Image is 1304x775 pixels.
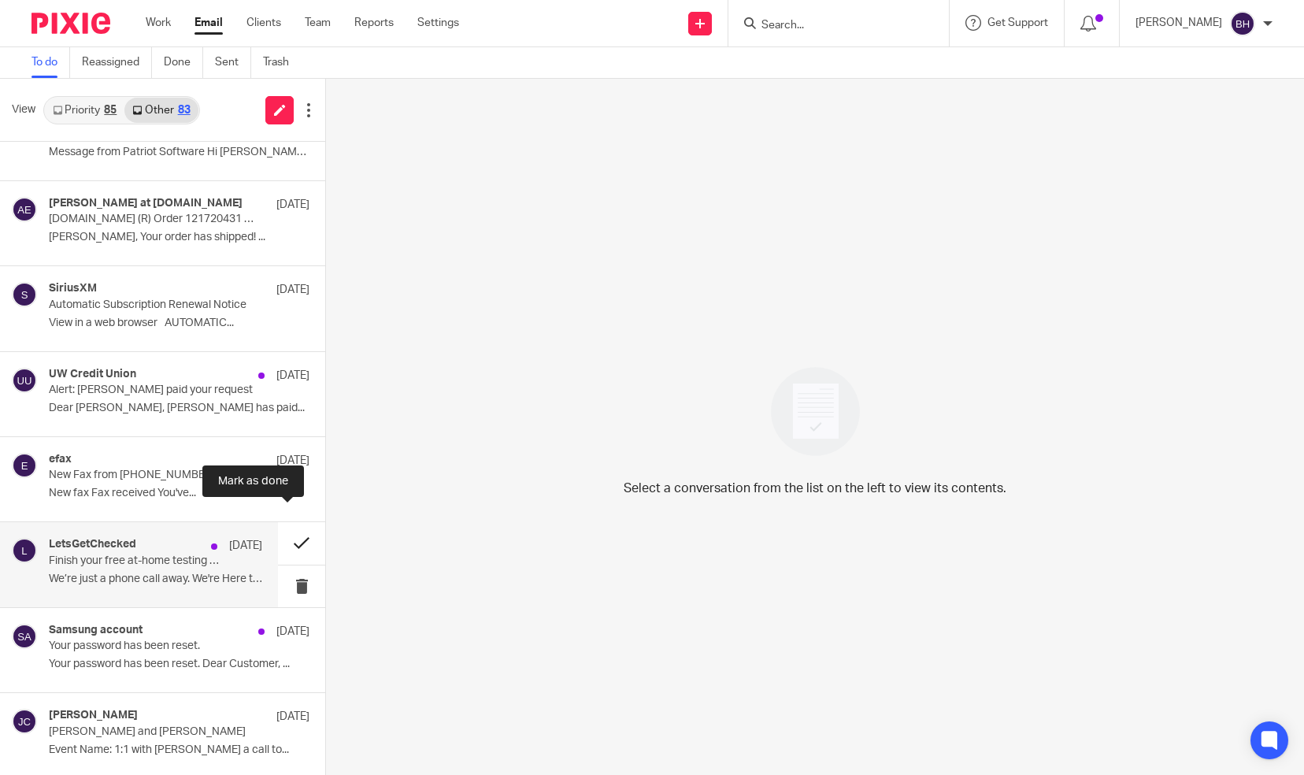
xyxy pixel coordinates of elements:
[49,453,72,466] h4: efax
[49,725,257,739] p: [PERSON_NAME] and [PERSON_NAME]
[45,98,124,123] a: Priority85
[49,538,136,551] h4: LetsGetChecked
[12,709,37,734] img: svg%3E
[417,15,459,31] a: Settings
[49,487,309,500] p: New fax Fax received You've...
[12,453,37,478] img: svg%3E
[12,368,37,393] img: svg%3E
[12,102,35,118] span: View
[194,15,223,31] a: Email
[49,469,257,482] p: New Fax from [PHONE_NUMBER] | 3 pages
[49,743,309,757] p: Event Name: 1:1 with [PERSON_NAME] a call to...
[49,317,309,330] p: View in a web browser AUTOMATIC...
[49,658,309,671] p: Your password has been reset. Dear Customer, ...
[12,624,37,649] img: svg%3E
[276,453,309,469] p: [DATE]
[12,282,37,307] img: svg%3E
[229,538,262,554] p: [DATE]
[215,47,251,78] a: Sent
[624,479,1006,498] p: Select a conversation from the list on the left to view its contents.
[178,105,191,116] div: 83
[263,47,301,78] a: Trash
[276,709,309,725] p: [DATE]
[354,15,394,31] a: Reports
[49,640,257,653] p: Your password has been reset.
[12,538,37,563] img: svg%3E
[124,98,198,123] a: Other83
[31,13,110,34] img: Pixie
[49,624,143,637] h4: Samsung account
[49,282,97,295] h4: SiriusXM
[49,197,243,210] h4: [PERSON_NAME] at [DOMAIN_NAME]
[146,15,171,31] a: Work
[987,17,1048,28] span: Get Support
[49,231,309,244] p: [PERSON_NAME], Your order has shipped! ...
[49,368,136,381] h4: UW Credit Union
[49,146,309,159] p: Message from Patriot Software Hi [PERSON_NAME], Thank...
[1230,11,1255,36] img: svg%3E
[305,15,331,31] a: Team
[49,402,309,415] p: Dear [PERSON_NAME], [PERSON_NAME] has paid...
[246,15,281,31] a: Clients
[49,709,138,722] h4: [PERSON_NAME]
[104,105,117,116] div: 85
[49,299,257,312] p: Automatic Subscription Renewal Notice
[1135,15,1222,31] p: [PERSON_NAME]
[12,197,37,222] img: svg%3E
[276,368,309,384] p: [DATE]
[276,197,309,213] p: [DATE]
[760,19,902,33] input: Search
[49,573,262,586] p: We’re just a phone call away. We're Here to...
[49,213,257,226] p: [DOMAIN_NAME] (R) Order 121720431 Has Shipped
[82,47,152,78] a: Reassigned
[31,47,70,78] a: To do
[164,47,203,78] a: Done
[276,624,309,640] p: [DATE]
[49,384,257,397] p: Alert: [PERSON_NAME] paid your request
[49,554,220,568] p: Finish your free at-home testing kit with our assistance
[761,357,870,466] img: image
[276,282,309,298] p: [DATE]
